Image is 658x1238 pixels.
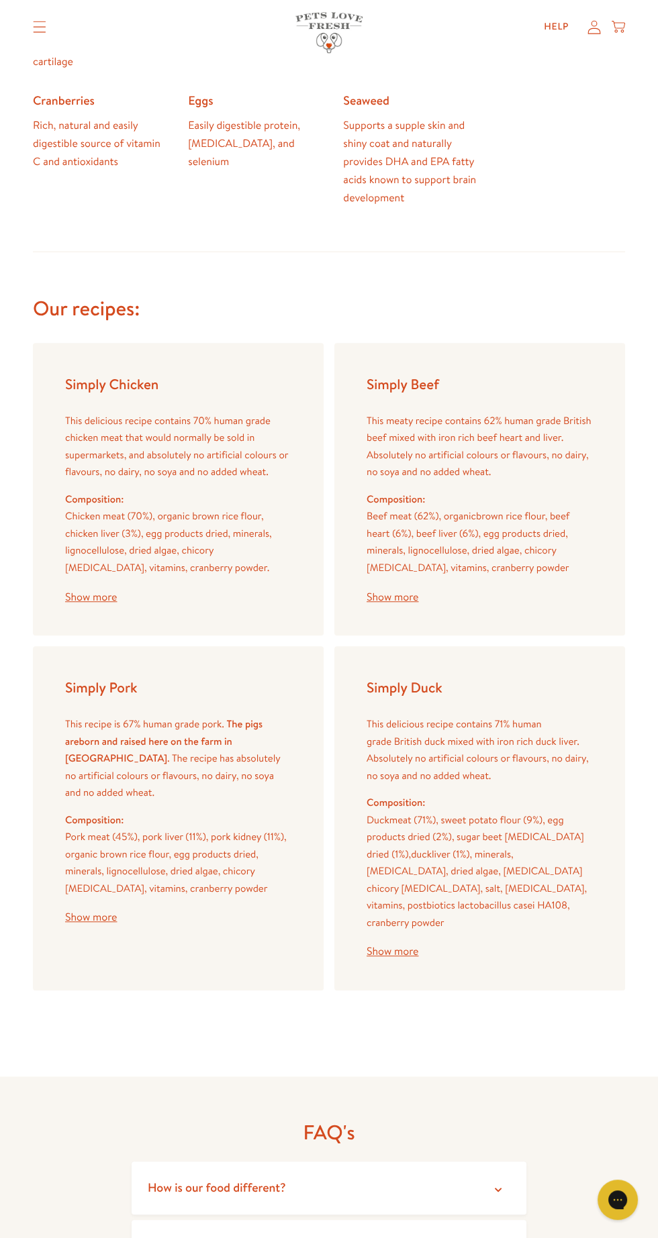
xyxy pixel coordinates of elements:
[132,1162,526,1215] summary: How is our food different?
[33,93,167,108] dt: Cranberries
[367,847,587,929] span: liver (1%), minerals, [MEDICAL_DATA], dried algae, [MEDICAL_DATA] chicory [MEDICAL_DATA], salt, [...
[65,715,291,801] p: This recipe is 67% human grade pork. . The recipe has absolutely no artificial colours or flavour...
[367,794,593,811] h4: Composition:
[367,678,593,697] h4: Simply Duck
[65,912,117,923] button: Show more
[367,509,569,574] span: Beef meat (62%), organic brown rice flour, beef heart (6%), beef liver (6%), egg products dried, ...
[65,375,291,393] h4: Simply Chicken
[367,375,593,393] h4: Simply Beef
[65,829,287,895] span: Pork meat (45%), pork liver (11%), pork kidney (11%), organic brown rice flour, egg products drie...
[65,507,291,576] p: Chicken meat (70%), organic brown rice flour, chicken liver (3%), egg products dried, minerals, l...
[367,813,389,827] span: Duck
[367,412,593,480] p: This meaty recipe contains 62% human grade British beef mixed with iron rich beef heart and liver...
[367,813,584,861] span: meat (71%), sweet potato flour (9%), egg products dried (2%), sugar beet [MEDICAL_DATA] dried (1%),
[65,678,291,697] h4: Simply Pork
[188,117,322,172] dd: Easily digestible protein, [MEDICAL_DATA], and selenium
[343,93,477,108] dt: Seaweed
[65,717,263,748] strong: The pigs are
[132,1119,526,1145] h2: FAQ's
[367,715,593,784] p: This delicious recipe contains 71% human grade British duck mixed with iron rich duck liver. Abso...
[65,491,291,508] h4: Composition:
[367,592,418,603] button: Show more
[65,412,291,480] p: This delicious recipe contains 70% human grade chicken meat that would normally be sold in superm...
[33,117,167,172] dd: Rich, natural and easily digestible source of vitamin C and antioxidants
[367,491,593,508] h4: Composition:
[65,592,117,603] button: Show more
[367,946,418,957] button: Show more
[591,1175,645,1225] iframe: Gorgias live chat messenger
[65,734,232,766] strong: born and raised here on the farm in [GEOGRAPHIC_DATA]
[188,93,322,108] dt: Eggs
[343,117,477,208] dd: Supports a supple skin and shiny coat and naturally provides DHA and EPA fatty acids known to sup...
[411,847,432,861] span: duck
[148,1179,286,1196] span: How is our food different?
[295,12,363,53] img: Pets Love Fresh
[533,13,579,40] a: Help
[65,811,291,829] h4: Composition:
[33,295,625,321] h3: Our recipes:
[22,10,57,44] summary: Translation missing: en.sections.header.menu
